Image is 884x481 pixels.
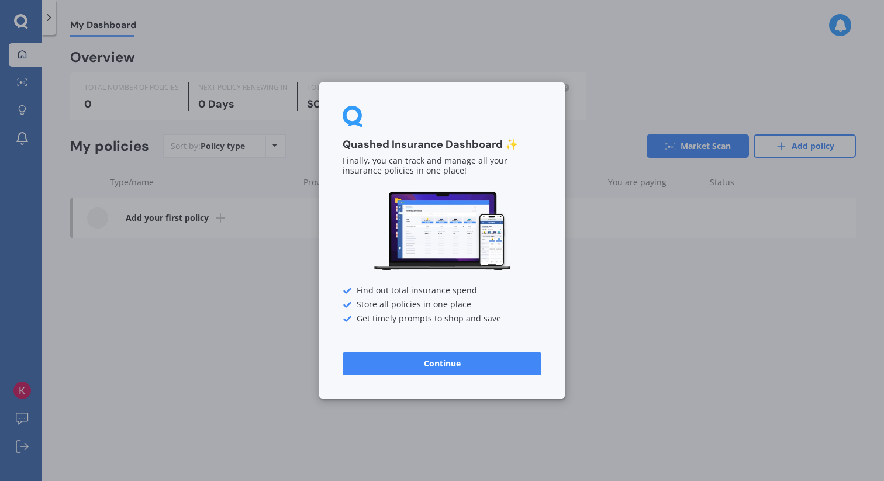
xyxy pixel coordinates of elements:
[343,157,541,177] p: Finally, you can track and manage all your insurance policies in one place!
[343,352,541,375] button: Continue
[372,190,512,272] img: Dashboard
[343,138,541,151] h3: Quashed Insurance Dashboard ✨
[343,314,541,324] div: Get timely prompts to shop and save
[343,286,541,296] div: Find out total insurance spend
[343,300,541,310] div: Store all policies in one place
